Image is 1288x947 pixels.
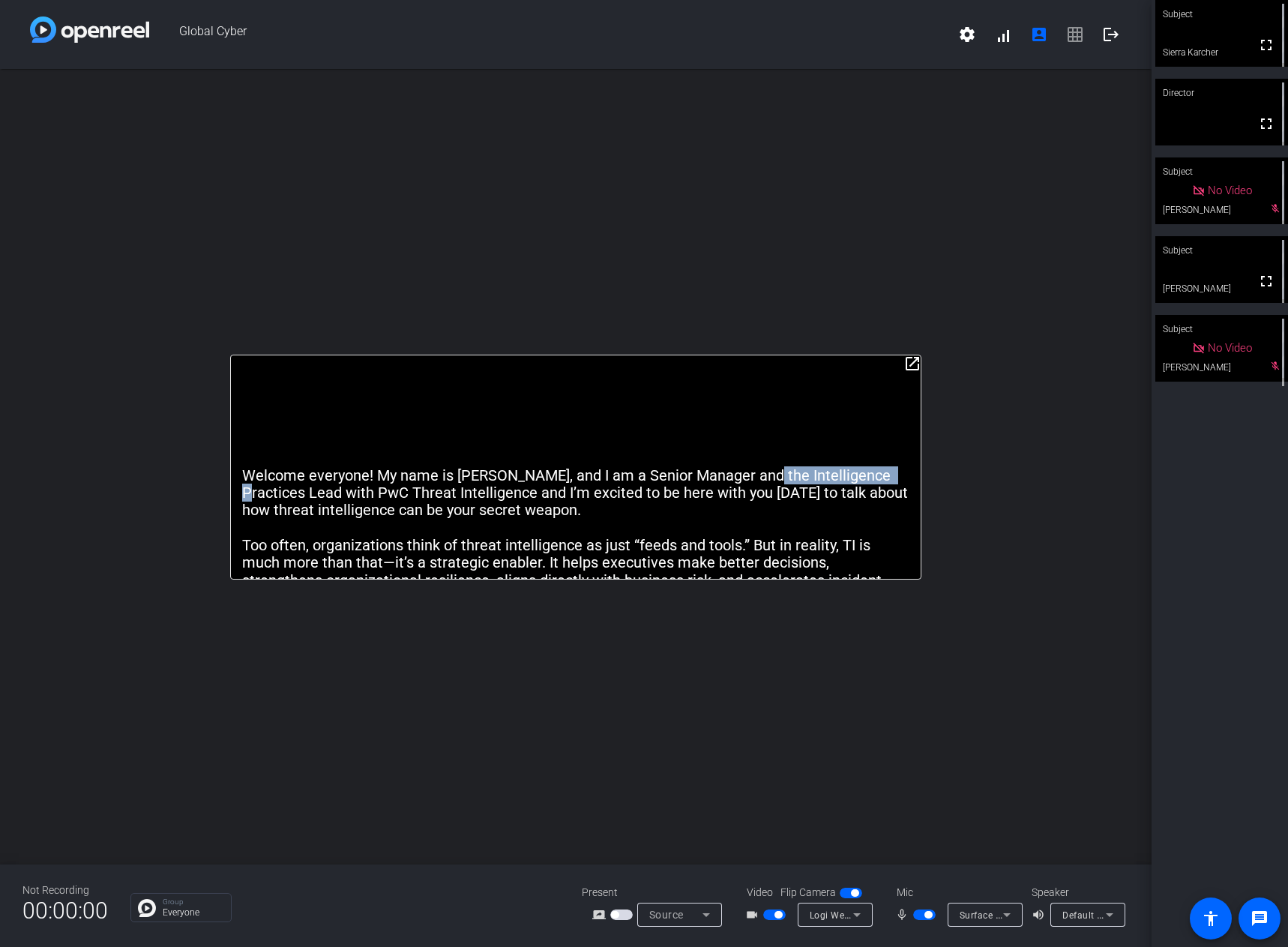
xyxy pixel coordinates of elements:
[1102,25,1120,43] mat-icon: logout
[903,355,921,373] mat-icon: open_in_new
[149,16,949,52] span: Global Cyber
[242,467,909,520] p: Welcome everyone! My name is [PERSON_NAME], and I am a Senior Manager and the Intelligence Practi...
[649,909,684,921] span: Source
[1155,79,1288,107] div: Director
[22,883,108,898] div: Not Recording
[1251,910,1269,928] mat-icon: message
[592,906,610,924] mat-icon: screen_share_outline
[242,537,909,607] p: Too often, organizations think of threat intelligence as just “feeds and tools.” But in reality, ...
[1208,341,1252,355] span: No Video
[780,885,836,901] span: Flip Camera
[1257,272,1275,290] mat-icon: fullscreen
[163,908,223,917] p: Everyone
[895,906,913,924] mat-icon: mic_none
[1032,885,1122,901] div: Speaker
[30,16,149,43] img: white-gradient.svg
[1030,25,1048,43] mat-icon: account_box
[22,892,108,929] span: 00:00:00
[1155,315,1288,343] div: Subject
[985,16,1021,52] button: signal_cellular_alt
[745,906,763,924] mat-icon: videocam_outline
[163,898,223,906] p: Group
[1032,906,1050,924] mat-icon: volume_up
[1208,184,1252,197] span: No Video
[810,909,957,921] span: Logi Webcam C920e (046d:08b6)
[747,885,773,901] span: Video
[958,25,976,43] mat-icon: settings
[882,885,1032,901] div: Mic
[1257,36,1275,54] mat-icon: fullscreen
[960,909,1234,921] span: Surface Stereo Microphones (2- Surface High Definition Audio)
[1155,236,1288,265] div: Subject
[138,899,156,917] img: Chat Icon
[1202,910,1220,928] mat-icon: accessibility
[1155,157,1288,186] div: Subject
[582,885,732,901] div: Present
[1257,115,1275,133] mat-icon: fullscreen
